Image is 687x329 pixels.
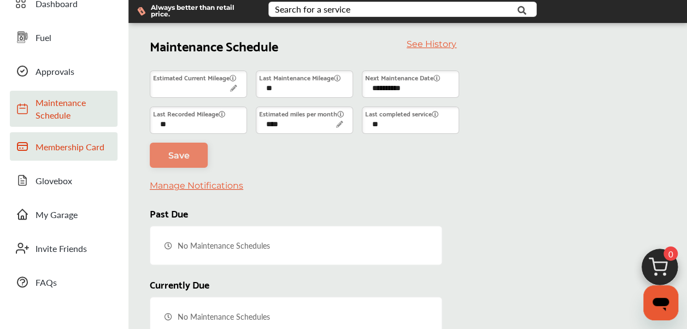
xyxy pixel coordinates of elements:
span: Currently Due [150,275,209,292]
span: Save [168,150,190,161]
a: FAQs [10,268,118,296]
span: Invite Friends [36,242,112,255]
a: Fuel [10,23,118,51]
a: My Garage [10,200,118,228]
label: Last Maintenance Mileage [259,72,340,83]
a: Glovebox [10,166,118,195]
span: Always better than retail price. [151,4,251,17]
a: See History [407,39,456,49]
span: FAQs [36,276,112,289]
a: Manage Notifications [150,180,243,191]
img: dollor_label_vector.a70140d1.svg [137,7,145,16]
a: Save [150,143,208,168]
h1: Maintenance Schedule [150,37,278,54]
span: Maintenance Schedule [36,96,112,121]
div: Search for a service [275,5,350,14]
a: Maintenance Schedule [10,91,118,127]
iframe: Button to launch messaging window [643,285,678,320]
label: Last completed service [365,108,438,119]
span: My Garage [36,208,112,221]
span: No Maintenance Schedules [175,238,272,253]
label: Last Recorded Mileage [153,108,225,119]
span: Membership Card [36,140,112,153]
span: Fuel [36,31,112,44]
a: Invite Friends [10,234,118,262]
span: Glovebox [36,174,112,187]
a: Membership Card [10,132,118,161]
span: Past Due [150,204,188,221]
span: Approvals [36,65,112,78]
img: cart_icon.3d0951e8.svg [633,244,686,296]
label: Estimated Current Mileage [153,72,236,83]
span: 0 [663,246,678,261]
label: Next Maintenance Date [365,72,440,83]
a: Approvals [10,57,118,85]
span: No Maintenance Schedules [175,309,272,324]
label: Estimated miles per month [259,108,344,119]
